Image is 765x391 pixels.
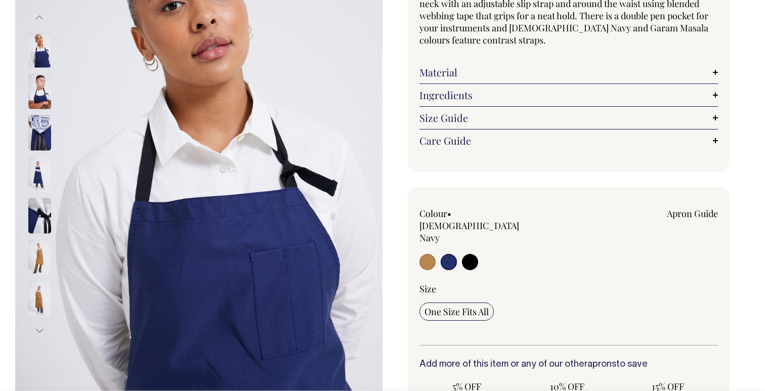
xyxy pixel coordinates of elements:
img: french-navy [28,73,51,109]
input: One Size Fits All [419,302,494,321]
div: Size [419,283,718,295]
a: Apron Guide [667,207,718,220]
span: One Size Fits All [424,306,489,318]
a: Size Guide [419,112,718,124]
img: garam-masala [28,239,51,275]
img: french-navy [28,156,51,192]
h6: Add more of this item or any of our other to save [419,360,718,370]
img: french-navy [28,32,51,67]
a: Ingredients [419,89,718,101]
label: [DEMOGRAPHIC_DATA] Navy [419,220,519,244]
img: garam-masala [28,281,51,316]
div: Colour [419,207,539,244]
button: Next [32,319,47,342]
img: french-navy [28,198,51,233]
span: • [447,207,451,220]
img: french-navy [28,115,51,150]
a: Material [419,66,718,78]
button: Previous [32,7,47,29]
a: aprons [587,360,616,369]
a: Care Guide [419,135,718,147]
